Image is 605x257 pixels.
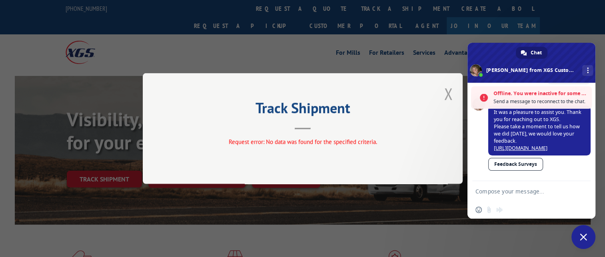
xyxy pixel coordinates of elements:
[493,98,588,106] span: Send a message to reconnect to the chat.
[516,47,547,59] a: Chat
[444,83,453,104] button: Close modal
[493,90,588,98] span: Offline. You were inactive for some time.
[494,109,581,151] span: It was a pleasure to assist you. Thank you for reaching out to XGS. Please take a moment to tell ...
[531,47,542,59] span: Chat
[475,207,482,213] span: Insert an emoji
[228,138,377,145] span: Request error: No data was found for the specified criteria.
[494,145,547,151] a: [URL][DOMAIN_NAME]
[571,225,595,249] a: Close chat
[183,102,423,118] h2: Track Shipment
[488,158,543,171] a: Feedback Surveys
[475,181,571,201] textarea: Compose your message...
